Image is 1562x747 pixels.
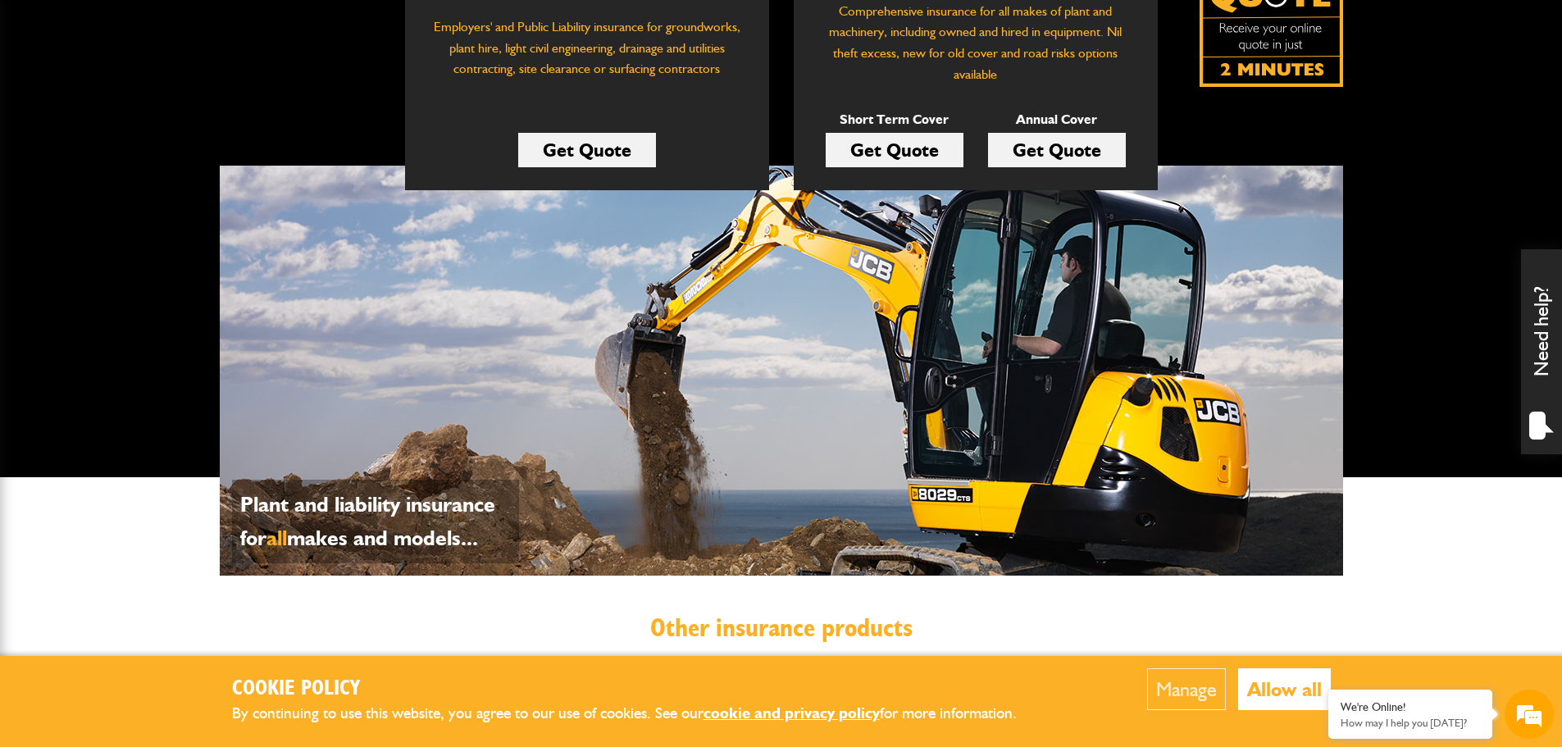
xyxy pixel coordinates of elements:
input: Enter your phone number [21,248,299,285]
div: Chat with us now [85,92,276,113]
textarea: Type your message and hit 'Enter' [21,297,299,491]
input: Enter your last name [21,152,299,188]
a: Get Quote [988,133,1126,167]
a: Get Quote [518,133,656,167]
p: Annual Cover [988,109,1126,130]
a: Get Quote [826,133,963,167]
p: By continuing to use this website, you agree to our use of cookies. See our for more information. [232,701,1044,727]
button: Manage [1147,668,1226,710]
p: Short Term Cover [826,109,963,130]
h2: Cookie Policy [232,676,1044,702]
span: all [266,525,287,551]
a: cookie and privacy policy [704,704,880,722]
div: Need help? [1521,249,1562,454]
p: Employers' and Public Liability insurance for groundworks, plant hire, light civil engineering, d... [430,16,745,95]
p: How may I help you today? [1341,717,1480,729]
div: Minimize live chat window [269,8,308,48]
img: d_20077148190_company_1631870298795_20077148190 [28,91,69,114]
div: We're Online! [1341,700,1480,714]
button: Allow all [1238,668,1331,710]
p: Plant and liability insurance for makes and models... [240,488,511,555]
input: Enter your email address [21,200,299,236]
p: Comprehensive insurance for all makes of plant and machinery, including owned and hired in equipm... [818,1,1133,84]
h2: Other insurance products [232,613,1331,644]
em: Start Chat [223,505,298,527]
